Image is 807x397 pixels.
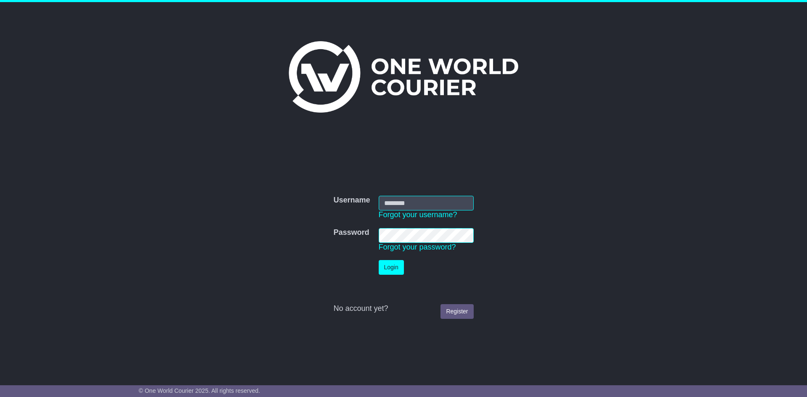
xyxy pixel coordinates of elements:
label: Username [333,196,370,205]
span: © One World Courier 2025. All rights reserved. [139,387,260,394]
a: Register [440,304,473,319]
div: No account yet? [333,304,473,313]
a: Forgot your username? [379,210,457,219]
a: Forgot your password? [379,243,456,251]
label: Password [333,228,369,237]
button: Login [379,260,404,275]
img: One World [289,41,518,113]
